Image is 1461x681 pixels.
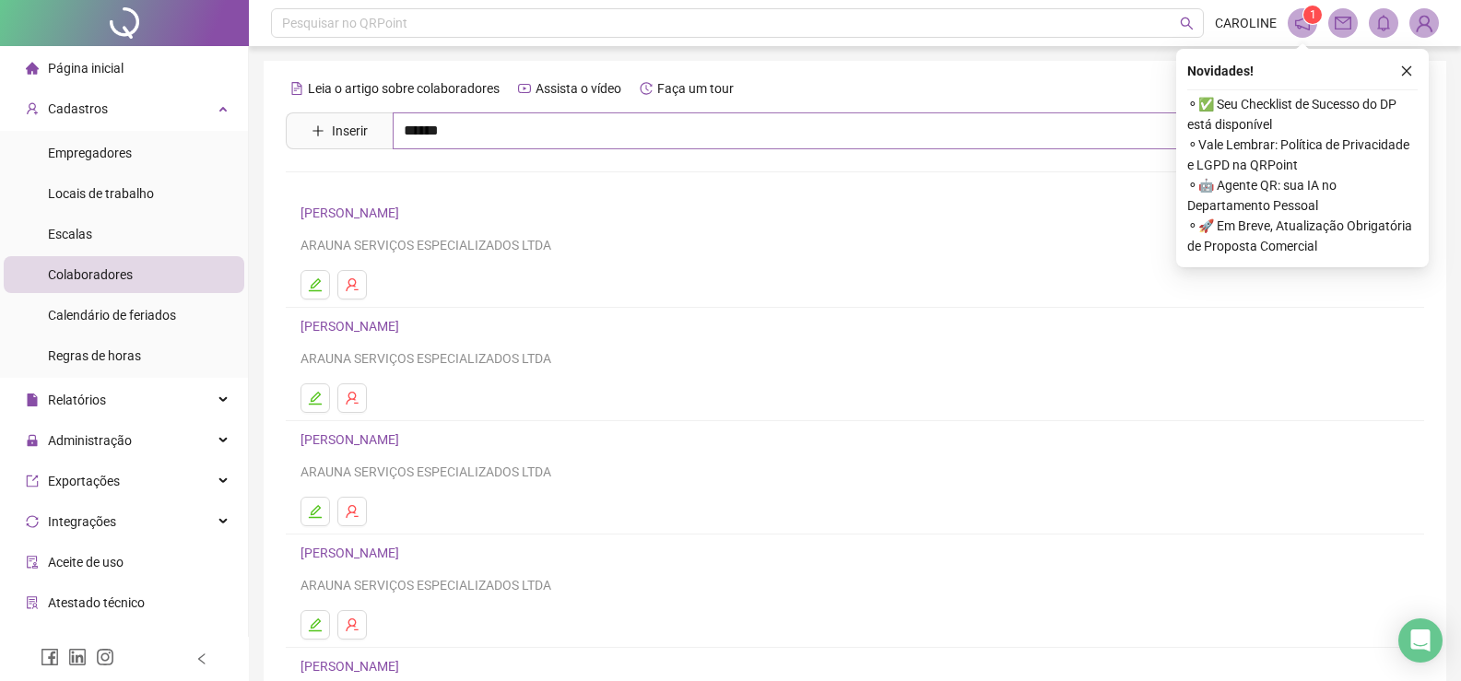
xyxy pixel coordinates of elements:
[48,146,132,160] span: Empregadores
[48,595,145,610] span: Atestado técnico
[308,81,500,96] span: Leia o artigo sobre colaboradores
[332,121,368,141] span: Inserir
[1187,135,1418,175] span: ⚬ Vale Lembrar: Política de Privacidade e LGPD na QRPoint
[26,62,39,75] span: home
[640,82,653,95] span: history
[657,81,734,96] span: Faça um tour
[48,474,120,488] span: Exportações
[48,308,176,323] span: Calendário de feriados
[26,515,39,528] span: sync
[41,648,59,666] span: facebook
[48,514,116,529] span: Integrações
[48,555,124,569] span: Aceite de uso
[290,82,303,95] span: file-text
[1310,8,1316,21] span: 1
[345,617,359,632] span: user-delete
[345,504,359,519] span: user-delete
[48,433,132,448] span: Administração
[195,652,208,665] span: left
[48,267,133,282] span: Colaboradores
[300,659,405,674] a: [PERSON_NAME]
[536,81,621,96] span: Assista o vídeo
[48,393,106,407] span: Relatórios
[1375,15,1392,31] span: bell
[300,319,405,334] a: [PERSON_NAME]
[48,636,130,651] span: Gerar QRCode
[1294,15,1311,31] span: notification
[1187,216,1418,256] span: ⚬ 🚀 Em Breve, Atualização Obrigatória de Proposta Comercial
[1303,6,1322,24] sup: 1
[68,648,87,666] span: linkedin
[1410,9,1438,37] img: 89421
[300,432,405,447] a: [PERSON_NAME]
[48,186,154,201] span: Locais de trabalho
[26,475,39,487] span: export
[26,596,39,609] span: solution
[26,102,39,115] span: user-add
[1187,61,1254,81] span: Novidades !
[308,391,323,405] span: edit
[300,205,405,220] a: [PERSON_NAME]
[312,124,324,137] span: plus
[48,101,108,116] span: Cadastros
[308,504,323,519] span: edit
[1187,175,1418,216] span: ⚬ 🤖 Agente QR: sua IA no Departamento Pessoal
[1335,15,1351,31] span: mail
[1398,618,1443,663] div: Open Intercom Messenger
[300,235,1409,255] div: ARAUNA SERVIÇOS ESPECIALIZADOS LTDA
[345,277,359,292] span: user-delete
[300,575,1409,595] div: ARAUNA SERVIÇOS ESPECIALIZADOS LTDA
[300,546,405,560] a: [PERSON_NAME]
[297,116,383,146] button: Inserir
[48,61,124,76] span: Página inicial
[518,82,531,95] span: youtube
[26,556,39,569] span: audit
[308,617,323,632] span: edit
[308,277,323,292] span: edit
[48,227,92,241] span: Escalas
[300,462,1409,482] div: ARAUNA SERVIÇOS ESPECIALIZADOS LTDA
[26,434,39,447] span: lock
[96,648,114,666] span: instagram
[345,391,359,405] span: user-delete
[1187,94,1418,135] span: ⚬ ✅ Seu Checklist de Sucesso do DP está disponível
[48,348,141,363] span: Regras de horas
[300,348,1409,369] div: ARAUNA SERVIÇOS ESPECIALIZADOS LTDA
[1215,13,1277,33] span: CAROLINE
[1400,65,1413,77] span: close
[26,393,39,406] span: file
[1180,17,1194,30] span: search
